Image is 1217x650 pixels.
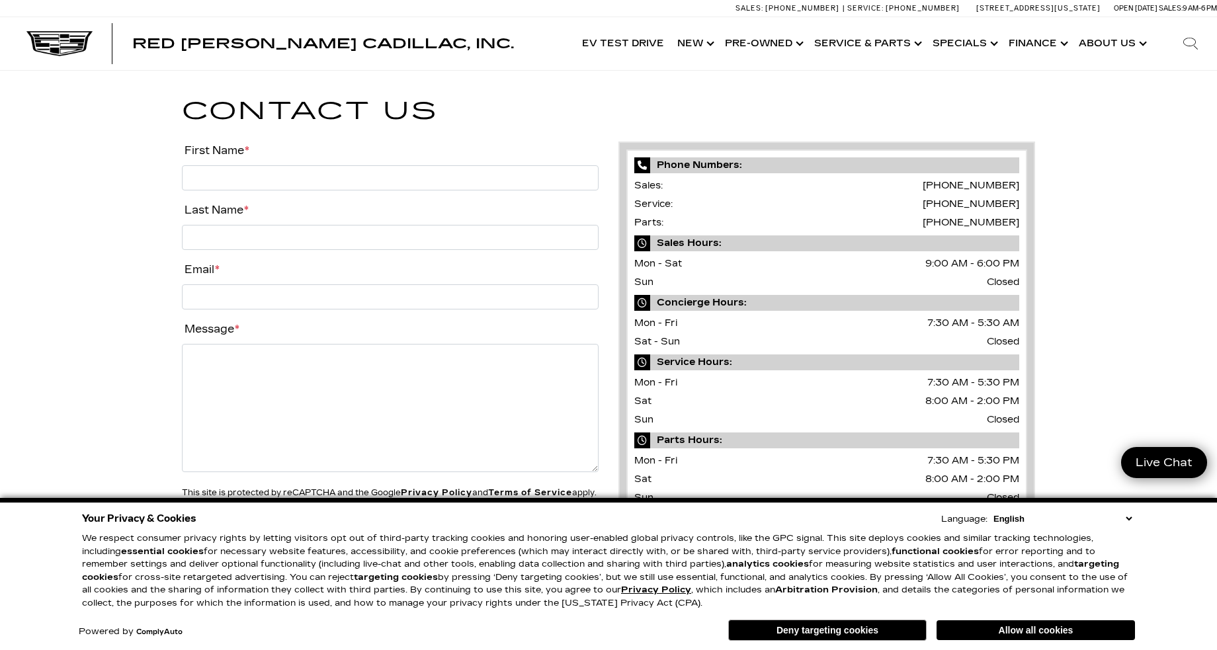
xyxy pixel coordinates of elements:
a: Service & Parts [808,17,926,70]
strong: targeting cookies [354,572,438,583]
img: Cadillac Dark Logo with Cadillac White Text [26,31,93,56]
span: Sun [634,414,653,425]
a: Specials [926,17,1002,70]
span: Sat - Sun [634,336,680,347]
span: Sun [634,492,653,503]
span: Sales: [634,180,663,191]
label: Message [182,320,239,339]
label: Email [182,261,220,279]
span: Sat [634,473,651,485]
span: Sun [634,276,653,288]
a: Sales: [PHONE_NUMBER] [735,5,843,12]
a: [PHONE_NUMBER] [923,180,1019,191]
a: Privacy Policy [401,488,472,497]
a: Red [PERSON_NAME] Cadillac, Inc. [132,37,514,50]
strong: analytics cookies [726,559,809,569]
strong: targeting cookies [82,559,1119,583]
span: 7:30 AM - 5:30 PM [927,452,1019,470]
p: We respect consumer privacy rights by letting visitors opt out of third-party tracking cookies an... [82,532,1135,610]
span: Sales: [1159,4,1183,13]
span: Mon - Fri [634,317,677,329]
span: Sat [634,395,651,407]
label: First Name [182,142,249,160]
span: 7:30 AM - 5:30 PM [927,374,1019,392]
span: Open [DATE] [1114,4,1157,13]
label: Last Name [182,201,249,220]
a: Live Chat [1121,447,1207,478]
select: Language Select [990,512,1135,525]
h1: Contact Us [182,92,1035,131]
strong: essential cookies [121,546,204,557]
span: Sales Hours: [634,235,1019,251]
strong: Arbitration Provision [775,585,878,595]
span: Parts: [634,217,663,228]
div: Search [1164,17,1217,70]
span: 9:00 AM - 6:00 PM [925,255,1019,273]
span: Closed [987,333,1019,351]
span: 7:30 AM - 5:30 AM [927,314,1019,333]
span: 9 AM-6 PM [1183,4,1217,13]
span: Mon - Sat [634,258,682,269]
span: Live Chat [1129,455,1199,470]
span: Red [PERSON_NAME] Cadillac, Inc. [132,36,514,52]
button: Allow all cookies [937,620,1135,640]
span: Phone Numbers: [634,157,1019,173]
span: Sales: [735,4,763,13]
span: Closed [987,489,1019,507]
span: Service: [634,198,673,210]
span: 8:00 AM - 2:00 PM [925,470,1019,489]
a: [PHONE_NUMBER] [923,198,1019,210]
a: Terms of Service [488,488,572,497]
span: Service Hours: [634,354,1019,370]
a: Service: [PHONE_NUMBER] [843,5,963,12]
a: About Us [1072,17,1151,70]
a: ComplyAuto [136,628,183,636]
a: EV Test Drive [575,17,671,70]
span: 8:00 AM - 2:00 PM [925,392,1019,411]
span: Mon - Fri [634,455,677,466]
span: [PHONE_NUMBER] [765,4,839,13]
a: [PHONE_NUMBER] [923,217,1019,228]
span: [PHONE_NUMBER] [886,4,960,13]
a: Pre-Owned [718,17,808,70]
button: Deny targeting cookies [728,620,927,641]
a: New [671,17,718,70]
span: Service: [847,4,884,13]
span: Parts Hours: [634,432,1019,448]
span: Mon - Fri [634,377,677,388]
div: Powered by [79,628,183,636]
strong: functional cookies [892,546,979,557]
u: Privacy Policy [621,585,691,595]
div: Language: [941,515,987,524]
a: [STREET_ADDRESS][US_STATE] [976,4,1101,13]
a: Finance [1002,17,1072,70]
span: Concierge Hours: [634,295,1019,311]
span: Closed [987,411,1019,429]
span: Your Privacy & Cookies [82,509,196,528]
small: This site is protected by reCAPTCHA and the Google and apply. [182,488,597,497]
span: Closed [987,273,1019,292]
